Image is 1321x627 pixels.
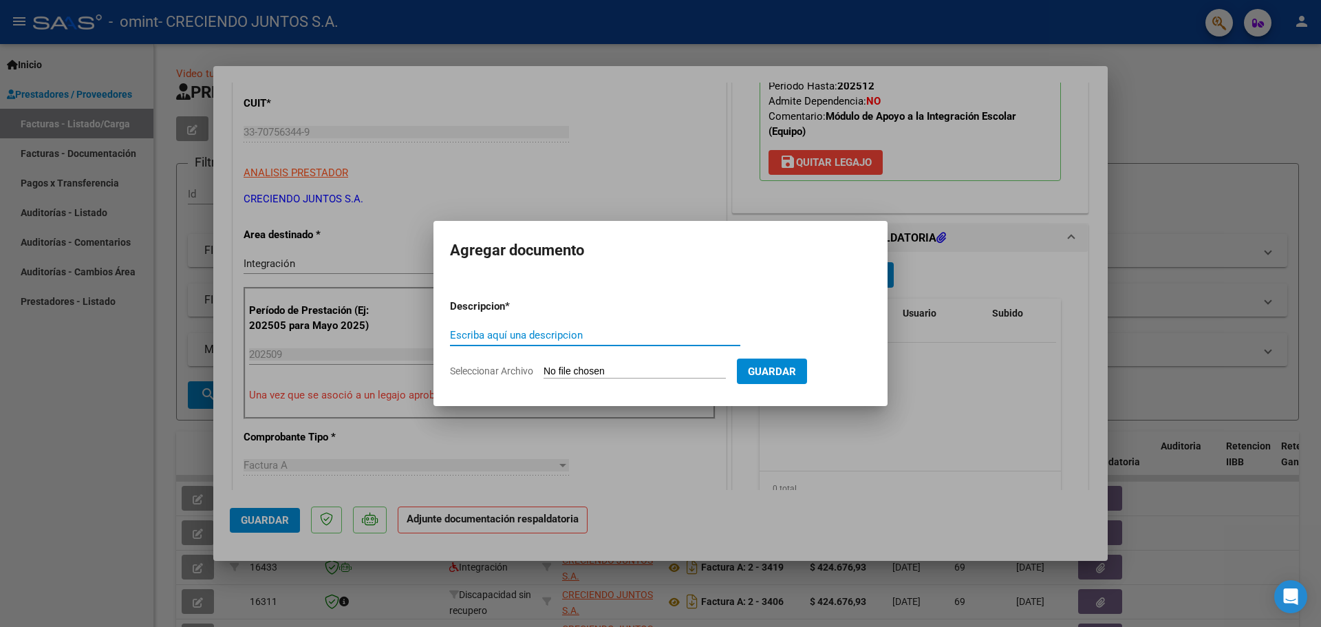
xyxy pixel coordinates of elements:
button: Guardar [737,359,807,384]
span: Seleccionar Archivo [450,365,533,376]
div: Open Intercom Messenger [1274,580,1307,613]
span: Guardar [748,365,796,378]
p: Descripcion [450,299,577,315]
h2: Agregar documento [450,237,871,264]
